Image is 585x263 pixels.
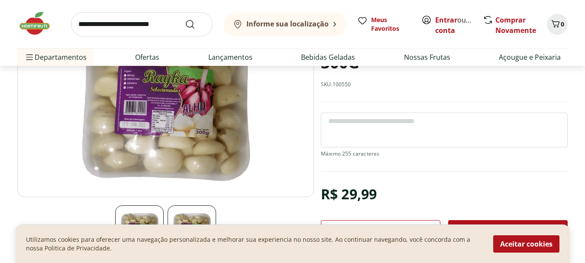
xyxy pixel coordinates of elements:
img: Principal [115,205,164,254]
a: Entrar [435,15,457,25]
b: Informe sua localização [246,19,329,29]
input: search [71,12,213,36]
span: Meus Favoritos [371,16,411,33]
img: Principal [168,205,216,254]
p: SKU: 100550 [321,81,351,88]
button: Informe sua localização [223,12,347,36]
p: Utilizamos cookies para oferecer uma navegação personalizada e melhorar sua experiencia no nosso ... [26,235,483,253]
a: Comprar Novamente [495,15,536,35]
a: Bebidas Geladas [301,52,355,62]
button: Submit Search [185,19,206,29]
span: Departamentos [24,47,87,68]
span: ou [435,15,474,36]
button: Aceitar cookies [493,235,559,253]
a: Nossas Frutas [404,52,450,62]
img: Hortifruti [17,10,61,36]
a: Criar conta [435,15,483,35]
button: Menu [24,47,35,68]
a: Meus Favoritos [357,16,411,33]
a: Açougue e Peixaria [499,52,561,62]
div: R$ 29,99 [321,182,377,206]
button: Adicionar [448,220,568,241]
a: Ofertas [135,52,159,62]
button: Carrinho [547,14,568,35]
span: 0 [561,20,564,28]
a: Lançamentos [208,52,252,62]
